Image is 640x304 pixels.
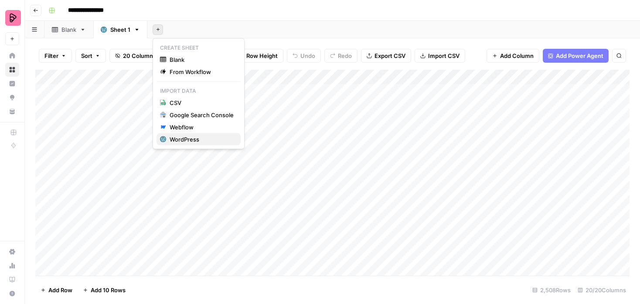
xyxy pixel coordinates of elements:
button: Add Power Agent [543,49,609,63]
span: Add Row [48,286,72,294]
button: Add 10 Rows [78,283,131,297]
button: Redo [324,49,357,63]
div: Blank [61,25,76,34]
a: Insights [5,77,19,91]
span: From Workflow [170,68,234,76]
button: Undo [287,49,321,63]
span: Add Column [500,51,534,60]
div: 20/20 Columns [574,283,630,297]
a: Home [5,49,19,63]
span: Redo [338,51,352,60]
a: Settings [5,245,19,259]
a: Blank [44,21,93,38]
button: Row Height [233,49,283,63]
div: Webflow [170,123,234,132]
span: Import CSV [428,51,460,60]
div: WordPress [170,135,234,144]
a: Usage [5,259,19,273]
span: Filter [44,51,58,60]
button: Workspace: Preply [5,7,19,29]
div: 2,508 Rows [529,283,574,297]
button: Add Column [487,49,539,63]
p: Import Data [157,85,241,97]
div: Sheet 1 [110,25,130,34]
span: Sort [81,51,92,60]
span: Blank [170,55,234,64]
span: 20 Columns [123,51,156,60]
a: Sheet 1 [93,21,147,38]
img: Preply Logo [5,10,21,26]
p: Create Sheet [157,42,241,54]
button: 20 Columns [109,49,162,63]
span: CSV [170,98,234,107]
a: Opportunities [5,91,19,105]
span: Row Height [246,51,278,60]
button: Sort [75,49,106,63]
button: Export CSV [361,49,411,63]
a: Your Data [5,105,19,118]
button: Help + Support [5,287,19,301]
span: Export CSV [374,51,405,60]
span: Add 10 Rows [91,286,126,294]
span: Add Power Agent [556,51,603,60]
a: Browse [5,63,19,77]
div: Google Search Console [170,111,234,119]
a: Learning Hub [5,273,19,287]
button: Filter [39,49,72,63]
span: Undo [300,51,315,60]
button: Import CSV [415,49,465,63]
button: Add Row [35,283,78,297]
